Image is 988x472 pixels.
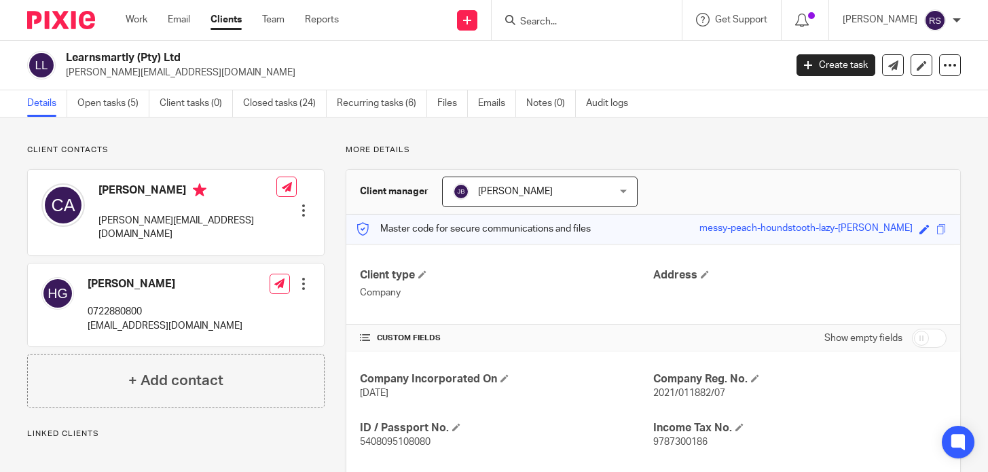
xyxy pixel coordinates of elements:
input: Search [519,16,641,29]
img: svg%3E [924,10,946,31]
h4: CUSTOM FIELDS [360,333,653,344]
img: svg%3E [41,183,85,227]
h4: Company Reg. No. [653,372,947,386]
label: Show empty fields [824,331,902,345]
p: More details [346,145,961,156]
a: Team [262,13,285,26]
i: Primary [193,183,206,197]
p: Client contacts [27,145,325,156]
a: Create task [797,54,875,76]
img: Pixie [27,11,95,29]
a: Notes (0) [526,90,576,117]
span: 9787300186 [653,437,708,447]
p: Company [360,286,653,299]
h4: Client type [360,268,653,283]
a: Open tasks (5) [77,90,149,117]
h4: ID / Passport No. [360,421,653,435]
a: Closed tasks (24) [243,90,327,117]
p: [PERSON_NAME][EMAIL_ADDRESS][DOMAIN_NAME] [66,66,776,79]
a: Work [126,13,147,26]
p: [PERSON_NAME] [843,13,917,26]
p: Master code for secure communications and files [356,222,591,236]
h4: Income Tax No. [653,421,947,435]
a: Client tasks (0) [160,90,233,117]
p: [EMAIL_ADDRESS][DOMAIN_NAME] [88,319,242,333]
a: Reports [305,13,339,26]
p: 0722880800 [88,305,242,319]
a: Emails [478,90,516,117]
p: [PERSON_NAME][EMAIL_ADDRESS][DOMAIN_NAME] [98,214,276,242]
span: Get Support [715,15,767,24]
span: 5408095108080 [360,437,431,447]
h4: Company Incorporated On [360,372,653,386]
span: 2021/011882/07 [653,388,725,398]
a: Recurring tasks (6) [337,90,427,117]
h4: [PERSON_NAME] [88,277,242,291]
div: messy-peach-houndstooth-lazy-[PERSON_NAME] [699,221,913,237]
a: Clients [211,13,242,26]
a: Email [168,13,190,26]
h2: Learnsmartly (Pty) Ltd [66,51,634,65]
p: Linked clients [27,429,325,439]
h4: Address [653,268,947,283]
a: Audit logs [586,90,638,117]
img: svg%3E [27,51,56,79]
img: svg%3E [453,183,469,200]
span: [PERSON_NAME] [478,187,553,196]
h4: + Add contact [128,370,223,391]
h4: [PERSON_NAME] [98,183,276,200]
a: Details [27,90,67,117]
span: [DATE] [360,388,388,398]
h3: Client manager [360,185,428,198]
a: Files [437,90,468,117]
img: svg%3E [41,277,74,310]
